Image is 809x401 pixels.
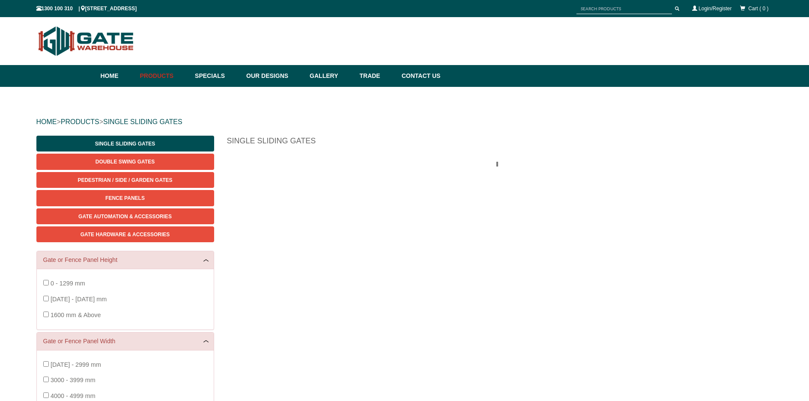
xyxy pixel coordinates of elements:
[397,65,441,87] a: Contact Us
[36,154,214,169] a: Double Swing Gates
[105,195,145,201] span: Fence Panels
[36,108,773,136] div: > >
[242,65,305,87] a: Our Designs
[496,162,503,166] img: please_wait.gif
[78,177,172,183] span: Pedestrian / Side / Garden Gates
[51,377,96,383] span: 3000 - 3999 mm
[699,6,731,12] a: Login/Register
[36,172,214,188] a: Pedestrian / Side / Garden Gates
[36,6,137,12] span: 1300 100 310 | [STREET_ADDRESS]
[43,337,207,346] a: Gate or Fence Panel Width
[36,208,214,224] a: Gate Automation & Accessories
[95,141,155,147] span: Single Sliding Gates
[101,65,136,87] a: Home
[51,296,107,303] span: [DATE] - [DATE] mm
[227,136,773,151] h1: Single Sliding Gates
[36,118,57,125] a: HOME
[51,361,101,368] span: [DATE] - 2999 mm
[748,6,768,12] span: Cart ( 0 )
[43,255,207,264] a: Gate or Fence Panel Height
[103,118,182,125] a: SINGLE SLIDING GATES
[81,232,170,238] span: Gate Hardware & Accessories
[78,214,172,220] span: Gate Automation & Accessories
[305,65,355,87] a: Gallery
[36,190,214,206] a: Fence Panels
[576,3,672,14] input: SEARCH PRODUCTS
[61,118,99,125] a: PRODUCTS
[191,65,242,87] a: Specials
[51,280,85,287] span: 0 - 1299 mm
[36,136,214,151] a: Single Sliding Gates
[36,21,136,61] img: Gate Warehouse
[96,159,155,165] span: Double Swing Gates
[51,392,96,399] span: 4000 - 4999 mm
[355,65,397,87] a: Trade
[36,226,214,242] a: Gate Hardware & Accessories
[136,65,191,87] a: Products
[51,312,101,318] span: 1600 mm & Above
